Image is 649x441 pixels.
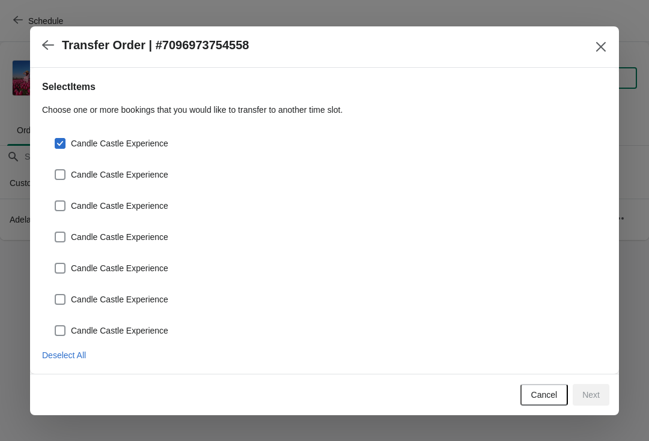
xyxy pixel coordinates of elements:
[42,80,607,94] h2: Select Items
[590,36,612,58] button: Close
[71,200,168,212] span: Candle Castle Experience
[71,262,168,274] span: Candle Castle Experience
[520,384,568,406] button: Cancel
[42,350,86,360] span: Deselect All
[71,169,168,181] span: Candle Castle Experience
[71,325,168,337] span: Candle Castle Experience
[37,344,91,366] button: Deselect All
[62,38,249,52] h2: Transfer Order | #7096973754558
[71,137,168,149] span: Candle Castle Experience
[71,293,168,305] span: Candle Castle Experience
[531,390,558,400] span: Cancel
[71,231,168,243] span: Candle Castle Experience
[42,104,607,116] p: Choose one or more bookings that you would like to transfer to another time slot.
